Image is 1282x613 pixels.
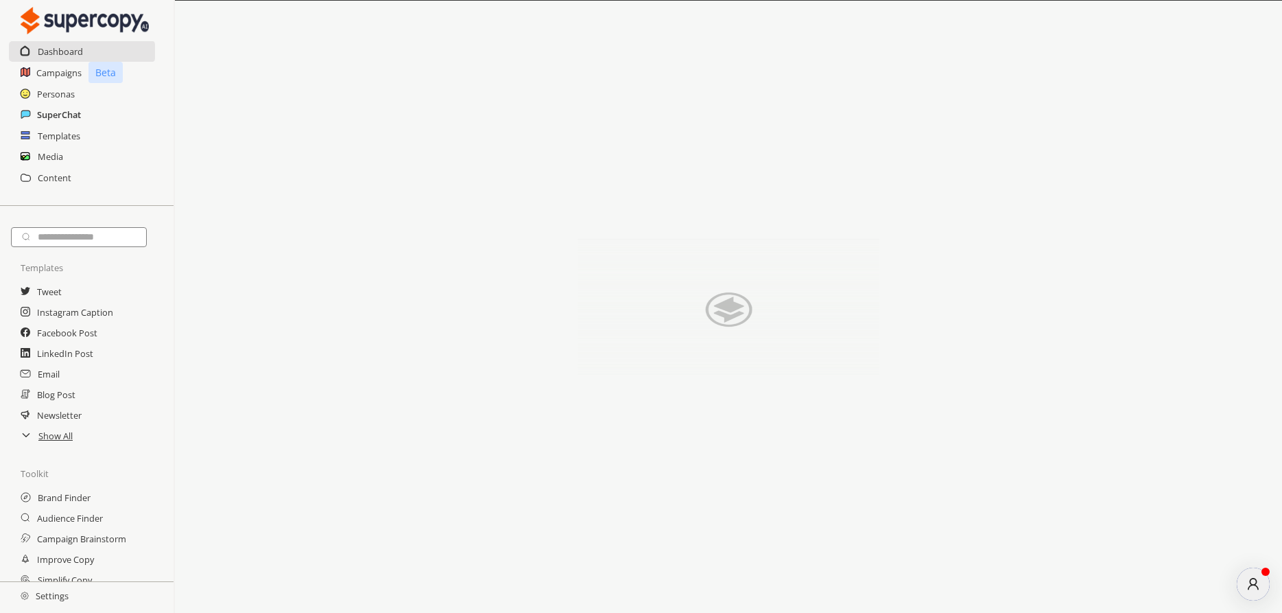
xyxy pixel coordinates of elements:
[21,592,29,600] img: Close
[578,239,879,376] img: Close
[37,323,97,343] a: Facebook Post
[37,302,113,323] a: Instagram Caption
[1237,568,1270,601] button: atlas-launcher
[1237,568,1270,601] div: atlas-message-author-avatar
[38,426,73,446] a: Show All
[37,549,94,570] a: Improve Copy
[37,508,103,529] a: Audience Finder
[37,84,75,104] a: Personas
[38,167,71,188] a: Content
[38,126,80,146] a: Templates
[38,41,83,62] a: Dashboard
[38,487,91,508] a: Brand Finder
[37,529,126,549] a: Campaign Brainstorm
[37,281,62,302] a: Tweet
[38,146,63,167] a: Media
[37,104,81,125] a: SuperChat
[37,384,75,405] a: Blog Post
[38,364,60,384] a: Email
[36,62,82,83] a: Campaigns
[37,405,82,426] a: Newsletter
[37,343,93,364] a: LinkedIn Post
[38,570,92,590] a: Simplify Copy
[88,62,123,83] p: Beta
[21,7,149,34] img: Close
